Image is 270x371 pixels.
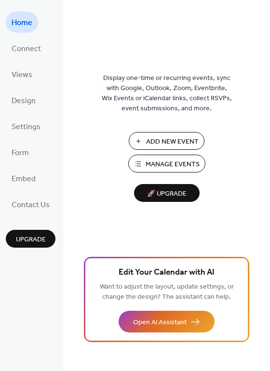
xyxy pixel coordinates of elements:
span: Open AI Assistant [133,318,187,328]
a: Form [6,142,35,163]
span: Views [12,67,32,83]
span: Add New Event [146,137,199,147]
span: Manage Events [146,159,200,170]
a: Home [6,12,38,33]
a: Connect [6,38,47,59]
a: Contact Us [6,194,55,215]
button: Manage Events [128,155,205,172]
span: Connect [12,41,41,57]
span: Edit Your Calendar with AI [119,266,215,279]
span: Want to adjust the layout, update settings, or change the design? The assistant can help. [100,280,234,304]
span: Contact Us [12,198,50,213]
a: Views [6,64,38,85]
button: Upgrade [6,230,55,248]
span: Design [12,93,36,109]
span: 🚀 Upgrade [140,187,194,200]
span: Display one-time or recurring events, sync with Google, Outlook, Zoom, Eventbrite, Wix Events or ... [102,73,232,114]
button: Add New Event [129,132,204,150]
a: Embed [6,168,41,189]
a: Design [6,90,41,111]
span: Form [12,146,29,161]
span: Home [12,15,32,31]
a: Settings [6,116,46,137]
span: Upgrade [16,235,46,245]
span: Embed [12,172,36,187]
button: 🚀 Upgrade [134,184,200,202]
button: Open AI Assistant [119,311,215,332]
span: Settings [12,119,40,135]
